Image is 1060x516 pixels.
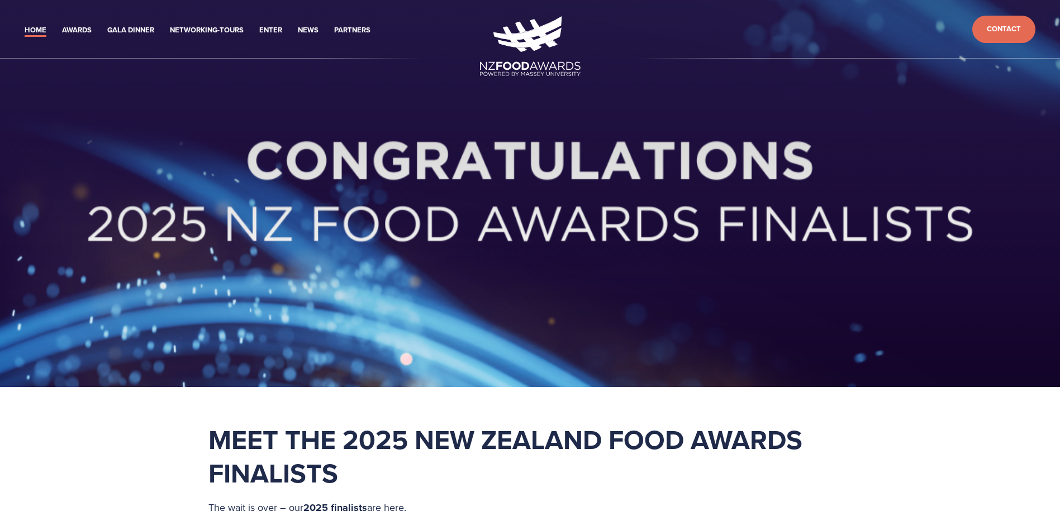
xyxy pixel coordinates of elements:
strong: Meet the 2025 New Zealand Food Awards Finalists [208,420,809,493]
a: Gala Dinner [107,24,154,37]
a: Contact [972,16,1035,43]
a: Networking-Tours [170,24,244,37]
a: Partners [334,24,370,37]
strong: 2025 finalists [303,500,367,515]
a: News [298,24,319,37]
a: Awards [62,24,92,37]
a: Enter [259,24,282,37]
a: Home [25,24,46,37]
